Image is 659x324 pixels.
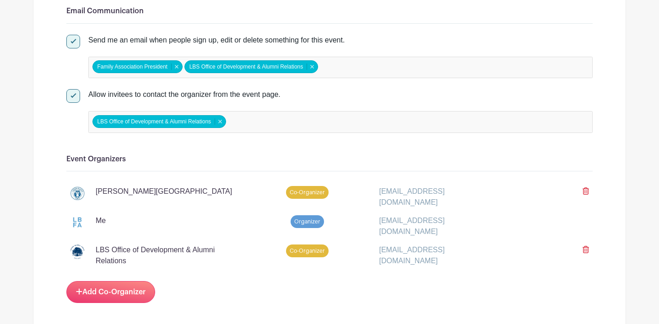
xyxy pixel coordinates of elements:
div: [EMAIL_ADDRESS][DOMAIN_NAME] [374,215,507,237]
p: [PERSON_NAME][GEOGRAPHIC_DATA] [96,186,232,197]
button: Remove item: '172991' [307,64,317,70]
span: Organizer [291,215,324,228]
input: false [228,115,232,128]
h6: Event Organizers [66,155,593,164]
button: Remove item: '172990' [171,64,182,70]
a: Add Co-Organizer [66,281,155,303]
div: LBS Office of Development & Alumni Relations [92,115,227,128]
p: LBS Office of Development & Alumni Relations [96,244,236,266]
input: false [320,61,401,74]
div: Send me an email when people sign up, edit or delete something for this event. [88,35,593,46]
div: LBS Office of Development & Alumni Relations [184,60,319,73]
img: LBFArev.png [70,215,85,230]
button: Remove item: '172991' [215,118,225,125]
div: Family Association President [92,60,183,73]
div: [EMAIL_ADDRESS][DOMAIN_NAME] [374,186,507,208]
div: [EMAIL_ADDRESS][DOMAIN_NAME] [374,244,507,266]
img: LBS%20TranLogo.png [70,244,85,259]
span: Co-Organizer [286,186,329,199]
span: Co-Organizer [286,244,329,257]
img: lbs%20logo%20owl.jpeg [70,186,85,201]
p: Me [96,215,106,226]
h6: Email Communication [66,7,593,16]
div: Allow invitees to contact the organizer from the event page. [88,89,593,100]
